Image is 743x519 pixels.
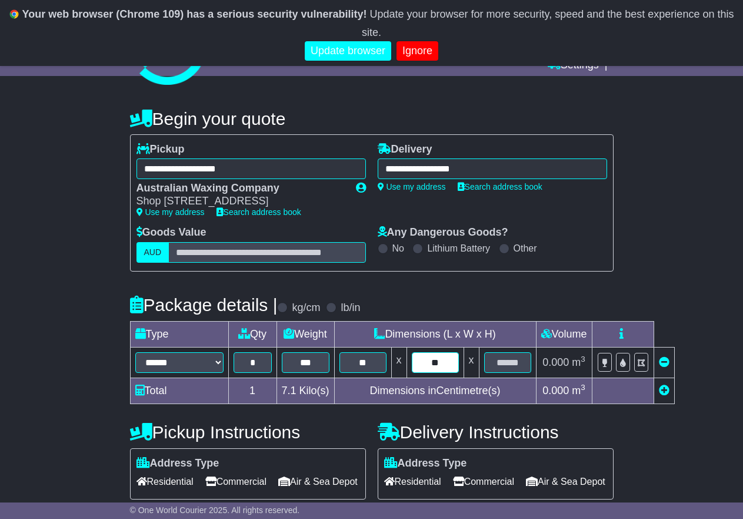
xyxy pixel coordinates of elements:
label: Any Dangerous Goods? [378,226,508,239]
span: Air & Sea Depot [278,472,358,491]
span: © One World Courier 2025. All rights reserved. [130,505,300,515]
td: x [391,347,407,378]
span: m [572,356,585,368]
h4: Delivery Instructions [378,422,614,442]
a: Search address book [458,182,542,191]
span: Residential [384,472,441,491]
a: Update browser [305,41,391,61]
td: Total [130,378,228,404]
td: Dimensions in Centimetre(s) [334,378,536,404]
sup: 3 [581,355,585,363]
a: Search address book [216,207,301,217]
span: 0.000 [542,356,569,368]
h4: Begin your quote [130,109,614,128]
div: Australian Waxing Company [136,182,344,195]
span: 7.1 [282,385,296,396]
label: Delivery [378,143,432,156]
h4: Pickup Instructions [130,422,366,442]
a: Use my address [378,182,446,191]
td: Weight [276,321,334,347]
label: Address Type [384,457,467,470]
td: Qty [228,321,276,347]
label: AUD [136,242,169,263]
h4: Package details | [130,295,278,315]
span: Update your browser for more security, speed and the best experience on this site. [362,8,734,38]
a: Use my address [136,207,205,217]
td: Volume [536,321,592,347]
a: Remove this item [659,356,669,368]
label: kg/cm [292,302,320,315]
span: Commercial [453,472,514,491]
label: No [392,243,404,254]
td: Kilo(s) [276,378,334,404]
label: lb/in [341,302,360,315]
div: Shop [STREET_ADDRESS] [136,195,344,208]
label: Address Type [136,457,219,470]
span: Air & Sea Depot [526,472,605,491]
td: Dimensions (L x W x H) [334,321,536,347]
span: Residential [136,472,194,491]
td: 1 [228,378,276,404]
label: Lithium Battery [427,243,490,254]
span: 0.000 [542,385,569,396]
sup: 3 [581,383,585,392]
td: Type [130,321,228,347]
span: m [572,385,585,396]
a: Settings [547,56,599,76]
label: Other [514,243,537,254]
label: Pickup [136,143,185,156]
span: Commercial [205,472,266,491]
td: x [464,347,479,378]
b: Your web browser (Chrome 109) has a serious security vulnerability! [22,8,367,20]
a: Add new item [659,385,669,396]
a: Ignore [397,41,438,61]
label: Goods Value [136,226,206,239]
